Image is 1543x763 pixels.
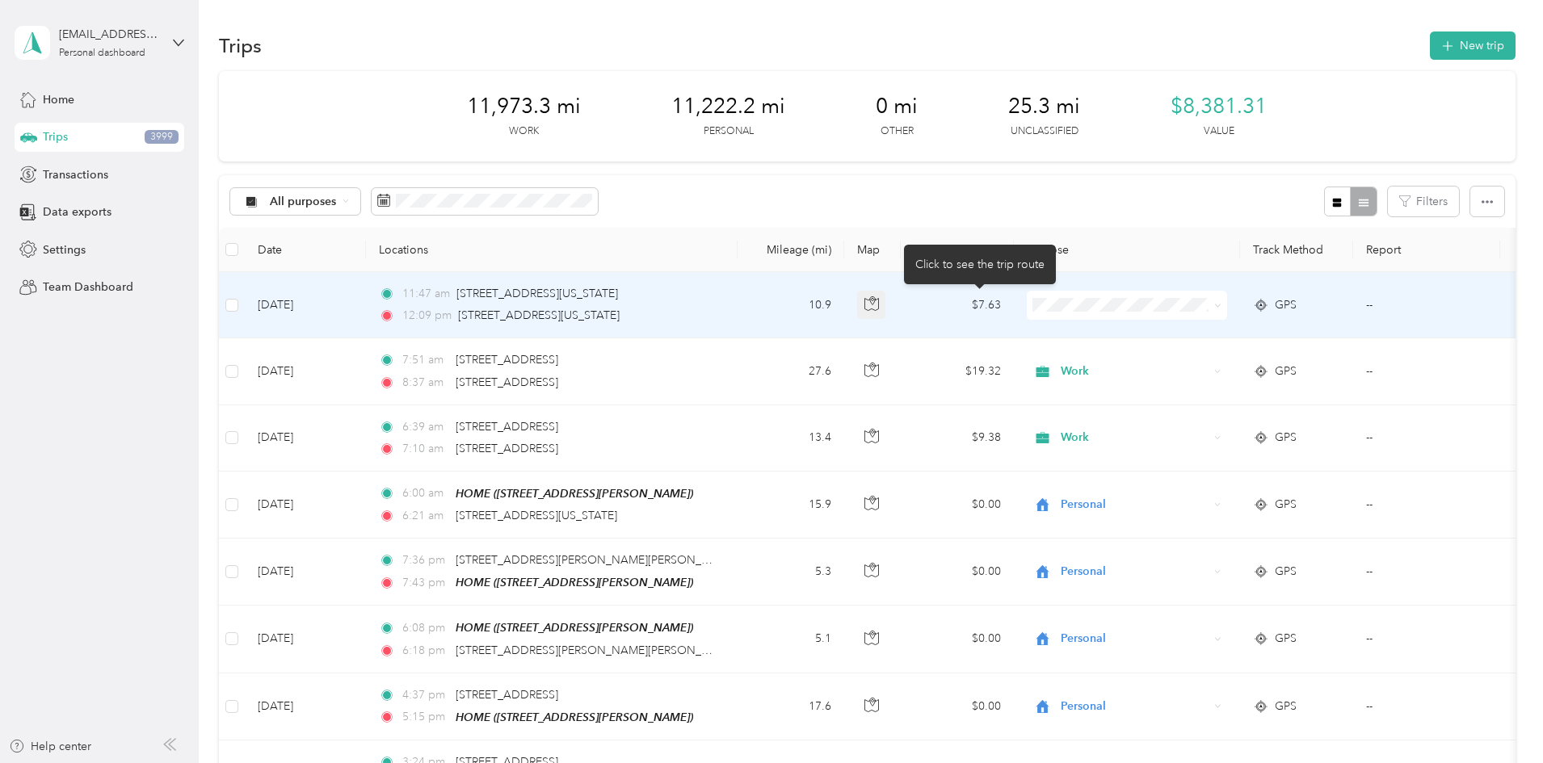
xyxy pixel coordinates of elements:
[402,507,448,525] span: 6:21 am
[1275,429,1297,446] span: GPS
[402,351,448,369] span: 7:51 am
[738,405,844,472] td: 13.4
[1353,539,1500,606] td: --
[1275,563,1297,581] span: GPS
[738,673,844,740] td: 17.6
[738,338,844,405] td: 27.6
[245,606,366,673] td: [DATE]
[881,124,914,139] p: Other
[366,228,738,272] th: Locations
[844,228,901,272] th: Map
[671,94,785,119] span: 11,222.2 mi
[456,353,558,367] span: [STREET_ADDRESS]
[9,738,91,755] button: Help center
[219,37,262,54] h1: Trips
[245,228,366,272] th: Date
[738,606,844,673] td: 5.1
[1014,228,1240,272] th: Purpose
[402,418,448,436] span: 6:39 am
[402,374,448,392] span: 8:37 am
[43,91,74,108] span: Home
[402,551,448,569] span: 7:36 pm
[43,128,68,145] span: Trips
[901,539,1014,606] td: $0.00
[245,673,366,740] td: [DATE]
[1353,673,1500,740] td: --
[1171,94,1267,119] span: $8,381.31
[456,621,693,634] span: HOME ([STREET_ADDRESS][PERSON_NAME])
[704,124,754,139] p: Personal
[456,487,693,500] span: HOME ([STREET_ADDRESS][PERSON_NAME])
[901,673,1014,740] td: $0.00
[245,472,366,539] td: [DATE]
[402,686,448,704] span: 4:37 pm
[245,272,366,338] td: [DATE]
[738,228,844,272] th: Mileage (mi)
[59,26,160,43] div: [EMAIL_ADDRESS][DOMAIN_NAME]
[1275,296,1297,314] span: GPS
[1430,31,1516,60] button: New trip
[456,688,558,702] span: [STREET_ADDRESS]
[402,708,448,726] span: 5:15 pm
[43,279,133,296] span: Team Dashboard
[43,203,111,220] span: Data exports
[1353,272,1500,338] td: --
[738,539,844,606] td: 5.3
[1204,124,1234,139] p: Value
[43,166,108,183] span: Transactions
[245,539,366,606] td: [DATE]
[1061,698,1209,715] span: Personal
[456,553,738,567] span: [STREET_ADDRESS][PERSON_NAME][PERSON_NAME]
[43,241,86,258] span: Settings
[509,124,539,139] p: Work
[59,48,145,58] div: Personal dashboard
[738,272,844,338] td: 10.9
[145,130,179,145] span: 3999
[402,619,448,637] span: 6:08 pm
[402,440,448,458] span: 7:10 am
[245,338,366,405] td: [DATE]
[456,287,618,300] span: [STREET_ADDRESS][US_STATE]
[1353,228,1500,272] th: Report
[456,420,558,434] span: [STREET_ADDRESS]
[458,308,620,322] span: [STREET_ADDRESS][US_STATE]
[245,405,366,472] td: [DATE]
[1061,429,1209,446] span: Work
[1275,630,1297,648] span: GPS
[1353,338,1500,405] td: --
[402,642,448,660] span: 6:18 pm
[456,576,693,589] span: HOME ([STREET_ADDRESS][PERSON_NAME])
[456,644,738,657] span: [STREET_ADDRESS][PERSON_NAME][PERSON_NAME]
[402,285,450,303] span: 11:47 am
[1011,124,1078,139] p: Unclassified
[1061,496,1209,514] span: Personal
[1061,563,1209,581] span: Personal
[456,711,693,723] span: HOME ([STREET_ADDRESS][PERSON_NAME])
[456,375,558,389] span: [STREET_ADDRESS]
[402,484,448,502] span: 6:00 am
[1453,673,1543,763] iframe: Everlance-gr Chat Button Frame
[1353,472,1500,539] td: --
[1061,363,1209,380] span: Work
[402,307,452,325] span: 12:09 pm
[402,574,448,592] span: 7:43 pm
[904,245,1056,284] div: Click to see the trip route
[901,228,1014,272] th: Mileage value
[467,94,581,119] span: 11,973.3 mi
[1275,698,1297,715] span: GPS
[1353,405,1500,472] td: --
[1008,94,1080,119] span: 25.3 mi
[1061,630,1209,648] span: Personal
[270,196,337,208] span: All purposes
[738,472,844,539] td: 15.9
[456,509,617,522] span: [STREET_ADDRESS][US_STATE]
[876,94,918,119] span: 0 mi
[901,606,1014,673] td: $0.00
[1275,496,1297,514] span: GPS
[1275,363,1297,380] span: GPS
[1240,228,1353,272] th: Track Method
[1388,187,1459,216] button: Filters
[901,472,1014,539] td: $0.00
[901,405,1014,472] td: $9.38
